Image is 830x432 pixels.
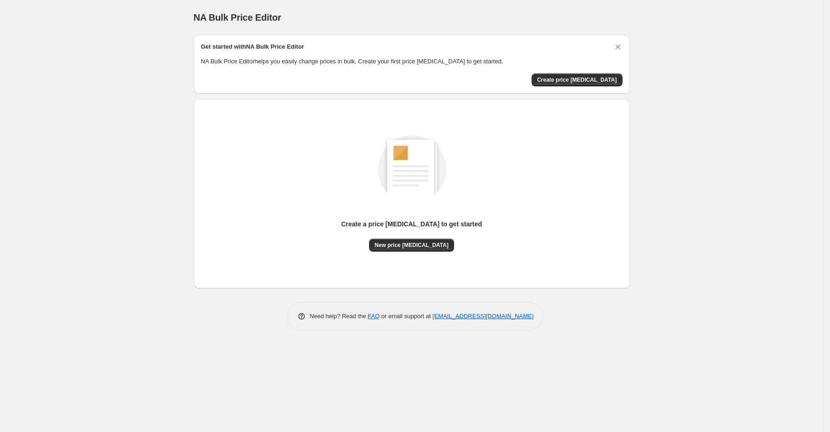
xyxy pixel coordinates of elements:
p: Create a price [MEDICAL_DATA] to get started [341,219,482,229]
span: Need help? Read the [310,313,368,320]
span: New price [MEDICAL_DATA] [375,241,449,249]
a: [EMAIL_ADDRESS][DOMAIN_NAME] [432,313,533,320]
button: Dismiss card [613,42,622,51]
button: New price [MEDICAL_DATA] [369,239,454,252]
p: NA Bulk Price Editor helps you easily change prices in bulk. Create your first price [MEDICAL_DAT... [201,57,622,66]
a: FAQ [368,313,380,320]
span: NA Bulk Price Editor [194,12,281,22]
span: Create price [MEDICAL_DATA] [537,76,617,84]
button: Create price change job [532,73,622,86]
span: or email support at [380,313,432,320]
h2: Get started with NA Bulk Price Editor [201,42,304,51]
